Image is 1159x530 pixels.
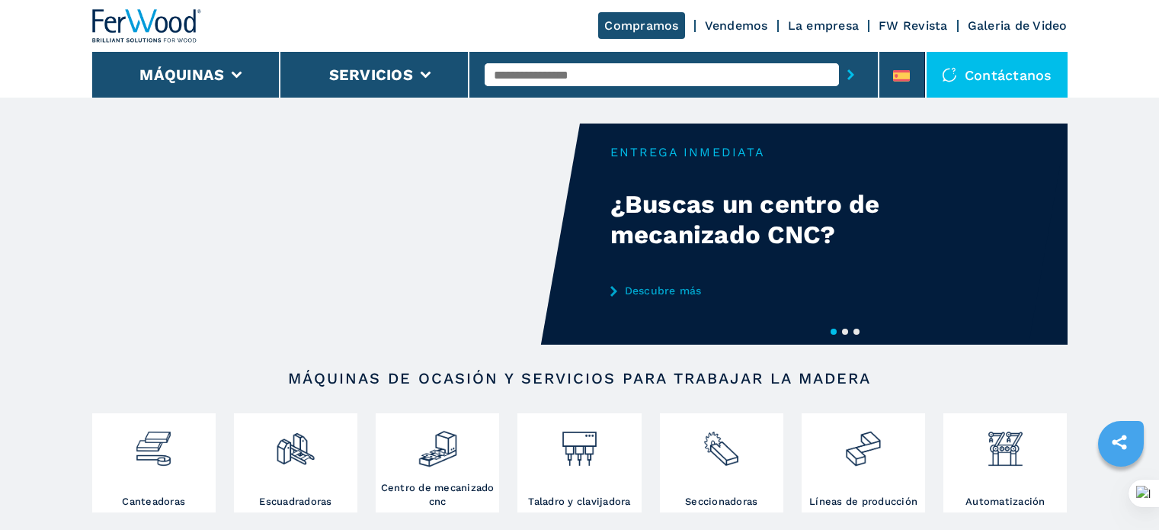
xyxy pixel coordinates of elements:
[965,495,1045,509] h3: Automatización
[141,369,1019,387] h2: Máquinas de ocasión y servicios para trabajar la madera
[139,66,224,84] button: Máquinas
[234,413,357,512] a: Escuadradoras
[788,18,860,33] a: La empresa
[685,495,757,509] h3: Seccionadoras
[259,495,331,509] h3: Escuadradoras
[842,329,848,335] button: 2
[968,18,1068,33] a: Galeria de Video
[610,284,909,297] a: Descubre más
[122,495,185,509] h3: Canteadoras
[92,9,202,43] img: Ferwood
[1094,461,1148,519] iframe: Chat
[1100,423,1138,461] a: sharethis
[559,417,600,469] img: foratrici_inseritrici_2.png
[92,124,580,345] video: Your browser does not support the video tag.
[660,413,783,512] a: Seccionadoras
[418,417,458,469] img: centro_di_lavoro_cnc_2.png
[376,413,499,512] a: Centro de mecanizado cnc
[843,417,883,469] img: linee_di_produzione_2.png
[517,413,641,512] a: Taladro y clavijadora
[275,417,315,469] img: squadratrici_2.png
[701,417,741,469] img: sezionatrici_2.png
[802,413,925,512] a: Líneas de producción
[92,413,216,512] a: Canteadoras
[809,495,917,509] h3: Líneas de producción
[598,12,684,39] a: Compramos
[705,18,768,33] a: Vendemos
[839,57,863,92] button: submit-button
[985,417,1026,469] img: automazione.png
[942,67,957,82] img: Contáctanos
[379,481,495,509] h3: Centro de mecanizado cnc
[329,66,413,84] button: Servicios
[528,495,630,509] h3: Taladro y clavijadora
[853,329,860,335] button: 3
[879,18,948,33] a: FW Revista
[133,417,174,469] img: bordatrici_1.png
[943,413,1067,512] a: Automatización
[927,52,1068,98] div: Contáctanos
[831,329,837,335] button: 1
